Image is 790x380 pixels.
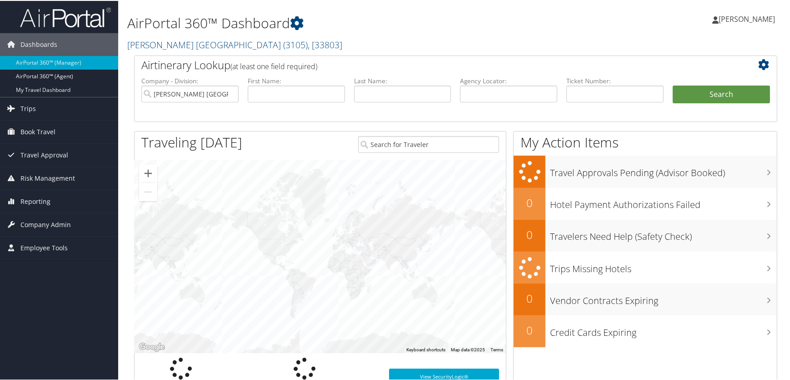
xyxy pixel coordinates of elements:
a: 0Hotel Payment Authorizations Failed [514,187,777,219]
label: Ticket Number: [566,76,664,85]
span: Risk Management [20,166,75,189]
h2: 0 [514,226,545,242]
h3: Vendor Contracts Expiring [550,289,777,306]
span: (at least one field required) [230,61,317,71]
label: Last Name: [354,76,451,85]
h3: Hotel Payment Authorizations Failed [550,193,777,210]
h1: AirPortal 360™ Dashboard [127,13,565,32]
h1: My Action Items [514,132,777,151]
a: Terms (opens in new tab) [490,346,503,351]
a: 0Travelers Need Help (Safety Check) [514,219,777,251]
span: Book Travel [20,120,55,142]
h2: 0 [514,322,545,337]
span: Reporting [20,189,50,212]
button: Zoom out [139,182,157,200]
label: Company - Division: [141,76,239,85]
span: Travel Approval [20,143,68,166]
a: Trips Missing Hotels [514,251,777,283]
span: [PERSON_NAME] [719,13,775,23]
label: Agency Locator: [460,76,557,85]
h2: 0 [514,290,545,305]
span: Employee Tools [20,236,68,258]
a: 0Credit Cards Expiring [514,314,777,346]
a: 0Vendor Contracts Expiring [514,283,777,314]
h2: 0 [514,194,545,210]
input: Search for Traveler [358,135,499,152]
span: Dashboards [20,32,57,55]
span: Map data ©2025 [451,346,485,351]
a: [PERSON_NAME] [GEOGRAPHIC_DATA] [127,38,342,50]
span: Trips [20,96,36,119]
label: First Name: [248,76,345,85]
button: Keyboard shortcuts [406,346,445,352]
img: airportal-logo.png [20,6,111,27]
span: ( 3105 ) [283,38,308,50]
a: Travel Approvals Pending (Advisor Booked) [514,155,777,187]
button: Search [673,85,770,103]
h3: Trips Missing Hotels [550,257,777,274]
button: Zoom in [139,163,157,182]
span: , [ 33803 ] [308,38,342,50]
a: [PERSON_NAME] [712,5,784,32]
h3: Travel Approvals Pending (Advisor Booked) [550,161,777,178]
h3: Credit Cards Expiring [550,321,777,338]
h3: Travelers Need Help (Safety Check) [550,225,777,242]
h1: Traveling [DATE] [141,132,242,151]
span: Company Admin [20,213,71,235]
a: Open this area in Google Maps (opens a new window) [137,340,167,352]
h2: Airtinerary Lookup [141,56,716,72]
img: Google [137,340,167,352]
